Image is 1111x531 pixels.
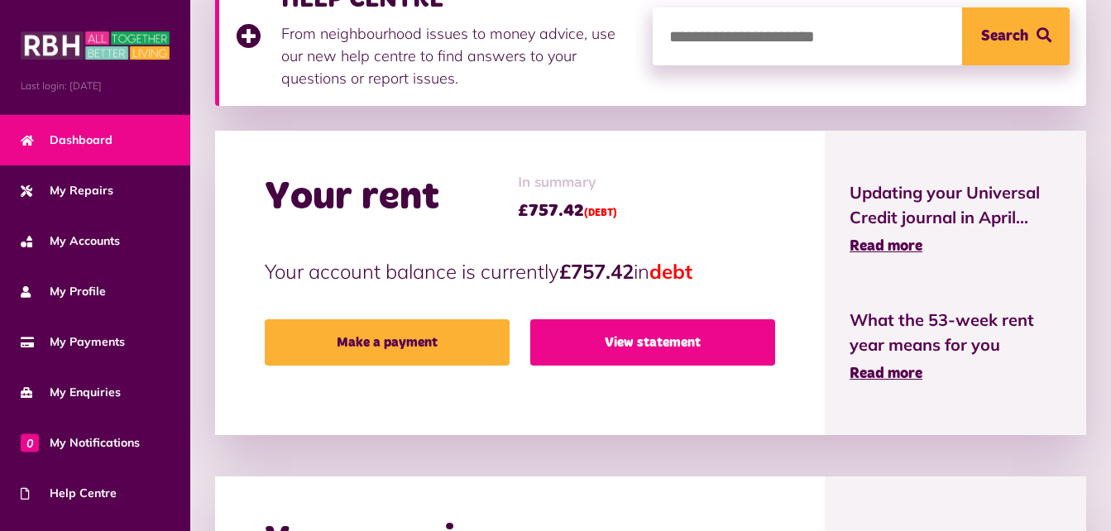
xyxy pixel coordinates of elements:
[265,319,510,366] a: Make a payment
[21,232,120,250] span: My Accounts
[649,259,692,284] span: debt
[21,485,117,502] span: Help Centre
[21,182,113,199] span: My Repairs
[518,172,617,194] span: In summary
[850,180,1061,230] span: Updating your Universal Credit journal in April...
[21,434,140,452] span: My Notifications
[21,384,121,401] span: My Enquiries
[850,239,922,254] span: Read more
[518,199,617,223] span: £757.42
[265,174,439,222] h2: Your rent
[530,319,775,366] a: View statement
[21,132,113,149] span: Dashboard
[21,333,125,351] span: My Payments
[584,208,617,218] span: (DEBT)
[21,29,170,62] img: MyRBH
[265,256,775,286] p: Your account balance is currently in
[21,283,106,300] span: My Profile
[559,259,634,284] strong: £757.42
[850,180,1061,258] a: Updating your Universal Credit journal in April... Read more
[281,22,636,89] p: From neighbourhood issues to money advice, use our new help centre to find answers to your questi...
[850,366,922,381] span: Read more
[21,433,39,452] span: 0
[850,308,1061,385] a: What the 53-week rent year means for you Read more
[850,308,1061,357] span: What the 53-week rent year means for you
[21,79,170,93] span: Last login: [DATE]
[962,7,1070,65] button: Search
[981,7,1028,65] span: Search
